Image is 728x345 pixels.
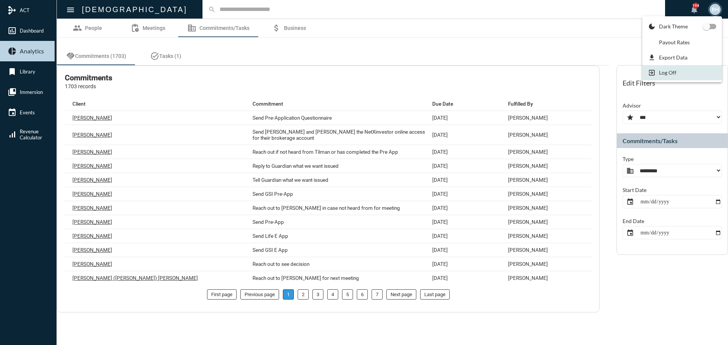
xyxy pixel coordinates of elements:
[659,54,687,61] p: Export Data
[648,54,656,61] mat-icon: get_app
[648,69,656,76] mat-icon: exit_to_app
[659,39,690,45] p: Payout Rates
[659,69,676,76] p: Log Off
[648,23,656,30] mat-icon: dark_mode
[659,23,688,30] p: Dark Theme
